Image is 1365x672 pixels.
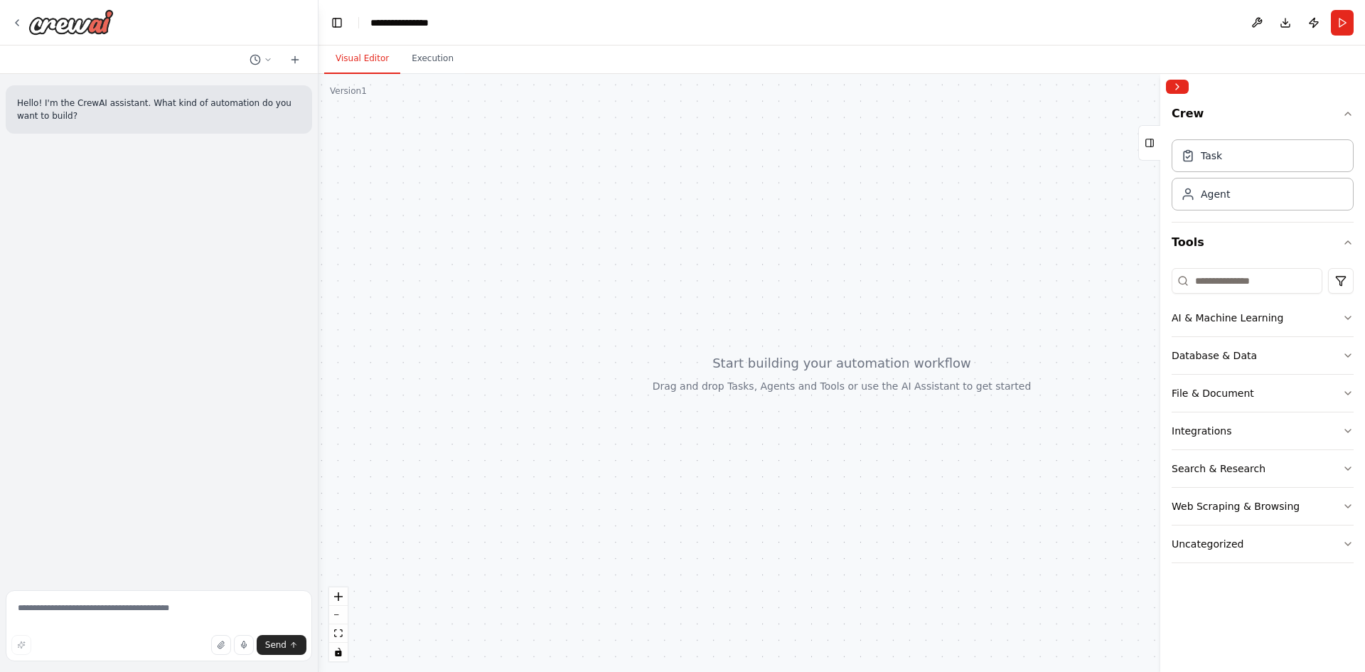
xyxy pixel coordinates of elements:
[1172,311,1283,325] div: AI & Machine Learning
[1172,412,1354,449] button: Integrations
[265,639,287,651] span: Send
[1201,187,1230,201] div: Agent
[284,51,306,68] button: Start a new chat
[329,587,348,661] div: React Flow controls
[211,635,231,655] button: Upload files
[370,16,441,30] nav: breadcrumb
[1172,262,1354,575] div: Tools
[244,51,278,68] button: Switch to previous chat
[330,85,367,97] div: Version 1
[1155,74,1166,672] button: Toggle Sidebar
[28,9,114,35] img: Logo
[1172,386,1254,400] div: File & Document
[1172,348,1257,363] div: Database & Data
[1166,80,1189,94] button: Collapse right sidebar
[1172,526,1354,562] button: Uncategorized
[1172,450,1354,487] button: Search & Research
[1172,375,1354,412] button: File & Document
[329,643,348,661] button: toggle interactivity
[1172,299,1354,336] button: AI & Machine Learning
[1172,488,1354,525] button: Web Scraping & Browsing
[1172,499,1300,513] div: Web Scraping & Browsing
[11,635,31,655] button: Improve this prompt
[17,97,301,122] p: Hello! I'm the CrewAI assistant. What kind of automation do you want to build?
[329,624,348,643] button: fit view
[257,635,306,655] button: Send
[1172,100,1354,134] button: Crew
[1172,537,1243,551] div: Uncategorized
[324,44,400,74] button: Visual Editor
[1172,223,1354,262] button: Tools
[234,635,254,655] button: Click to speak your automation idea
[1172,134,1354,222] div: Crew
[1172,337,1354,374] button: Database & Data
[329,606,348,624] button: zoom out
[329,587,348,606] button: zoom in
[1201,149,1222,163] div: Task
[400,44,465,74] button: Execution
[327,13,347,33] button: Hide left sidebar
[1172,462,1265,476] div: Search & Research
[1172,424,1231,438] div: Integrations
